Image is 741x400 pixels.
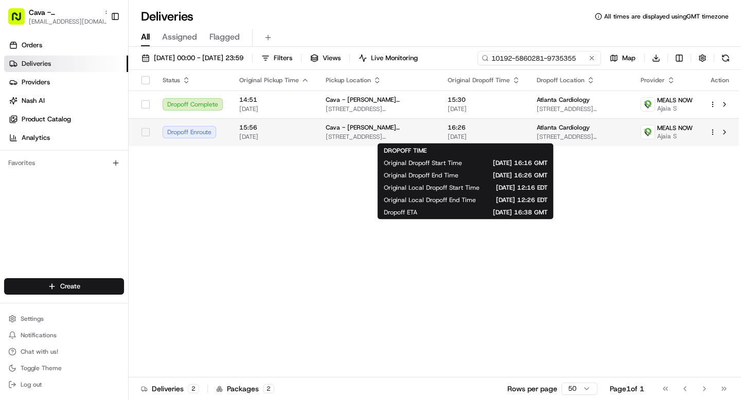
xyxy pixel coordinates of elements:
button: Live Monitoring [354,51,422,65]
span: [STREET_ADDRESS][PERSON_NAME] [326,133,431,141]
span: MEALS NOW [657,96,693,104]
button: Views [306,51,345,65]
p: Welcome 👋 [10,41,187,58]
img: Shah Alam [10,177,27,194]
span: Original Pickup Time [239,76,299,84]
span: [DATE] [239,133,309,141]
div: Favorites [4,155,124,171]
span: All [141,31,150,43]
a: Product Catalog [4,111,128,128]
span: Ajaia S [657,104,693,113]
span: DROPOFF TIME [384,147,427,155]
button: Create [4,278,124,295]
div: Packages [216,384,274,394]
a: 💻API Documentation [83,226,169,244]
span: Deliveries [22,59,51,68]
span: [DATE] 12:26 EDT [492,196,548,204]
button: Cava - [PERSON_NAME][GEOGRAPHIC_DATA] [29,7,100,17]
div: Action [709,76,731,84]
span: Pickup Location [326,76,371,84]
span: Assigned [162,31,197,43]
button: Chat with us! [4,344,124,359]
h1: Deliveries [141,8,193,25]
div: Page 1 of 1 [610,384,644,394]
div: 📗 [10,231,19,239]
span: Status [163,76,180,84]
button: Filters [257,51,297,65]
span: Live Monitoring [371,53,418,63]
button: Start new chat [175,101,187,114]
span: [STREET_ADDRESS][PERSON_NAME] [326,105,431,113]
span: Toggle Theme [21,364,62,372]
button: Notifications [4,328,124,342]
img: 4920774857489_3d7f54699973ba98c624_72.jpg [22,98,40,117]
img: melas_now_logo.png [641,98,655,111]
span: [STREET_ADDRESS][PERSON_NAME] [537,105,624,113]
span: Atlanta Cardiology [537,96,590,104]
span: [PERSON_NAME] [32,159,83,168]
span: Dropoff Location [537,76,585,84]
button: Refresh [718,51,733,65]
span: [STREET_ADDRESS][PERSON_NAME] [537,133,624,141]
span: Create [60,282,80,291]
span: [PERSON_NAME] [PERSON_NAME] [32,187,136,195]
span: • [85,159,89,168]
span: Map [622,53,636,63]
a: Analytics [4,130,128,146]
button: Log out [4,377,124,392]
img: melas_now_logo.png [641,125,655,139]
span: Pylon [102,255,125,263]
span: Original Local Dropoff Start Time [384,184,480,192]
button: Toggle Theme [4,361,124,375]
span: [DATE] 16:16 GMT [479,159,548,167]
span: Ajaia S [657,132,693,140]
span: [DATE] [144,187,165,195]
span: [DATE] [91,159,112,168]
div: Start new chat [46,98,169,108]
span: 15:56 [239,123,309,132]
span: Original Dropoff Start Time [384,159,462,167]
span: [DATE] 16:38 GMT [434,208,548,216]
span: All times are displayed using GMT timezone [604,12,729,21]
span: [DATE] [239,105,309,113]
span: MEALS NOW [657,124,693,132]
span: Atlanta Cardiology [537,123,590,132]
div: 2 [263,384,274,393]
span: Settings [21,315,44,323]
button: Settings [4,312,124,326]
img: Grace Nketiah [10,150,27,166]
button: [EMAIL_ADDRESS][DOMAIN_NAME] [29,17,111,26]
span: API Documentation [97,230,165,240]
a: Providers [4,74,128,90]
span: Original Local Dropoff End Time [384,196,476,204]
button: Cava - [PERSON_NAME][GEOGRAPHIC_DATA][EMAIL_ADDRESS][DOMAIN_NAME] [4,4,107,29]
span: [DATE] [448,133,520,141]
div: 💻 [87,231,95,239]
span: Provider [641,76,665,84]
button: Map [605,51,640,65]
span: Original Dropoff Time [448,76,510,84]
span: Providers [22,78,50,87]
span: Orders [22,41,42,50]
div: Past conversations [10,134,69,142]
span: Dropoff ETA [384,208,417,216]
span: Filters [274,53,292,63]
span: [DATE] 12:16 EDT [496,184,548,192]
img: 1736555255976-a54dd68f-1ca7-489b-9aae-adbdc363a1c4 [21,160,29,168]
img: 1736555255976-a54dd68f-1ca7-489b-9aae-adbdc363a1c4 [10,98,29,117]
span: [DATE] 16:26 GMT [475,171,548,179]
span: Cava - [PERSON_NAME][GEOGRAPHIC_DATA] [326,96,431,104]
a: Orders [4,37,128,53]
span: Views [323,53,341,63]
span: 15:30 [448,96,520,104]
span: Product Catalog [22,115,71,124]
div: 2 [188,384,199,393]
span: [DATE] [448,105,520,113]
span: • [138,187,142,195]
span: Notifications [21,331,57,339]
button: [DATE] 00:00 - [DATE] 23:59 [137,51,248,65]
input: Clear [27,66,170,77]
a: 📗Knowledge Base [6,226,83,244]
span: Knowledge Base [21,230,79,240]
